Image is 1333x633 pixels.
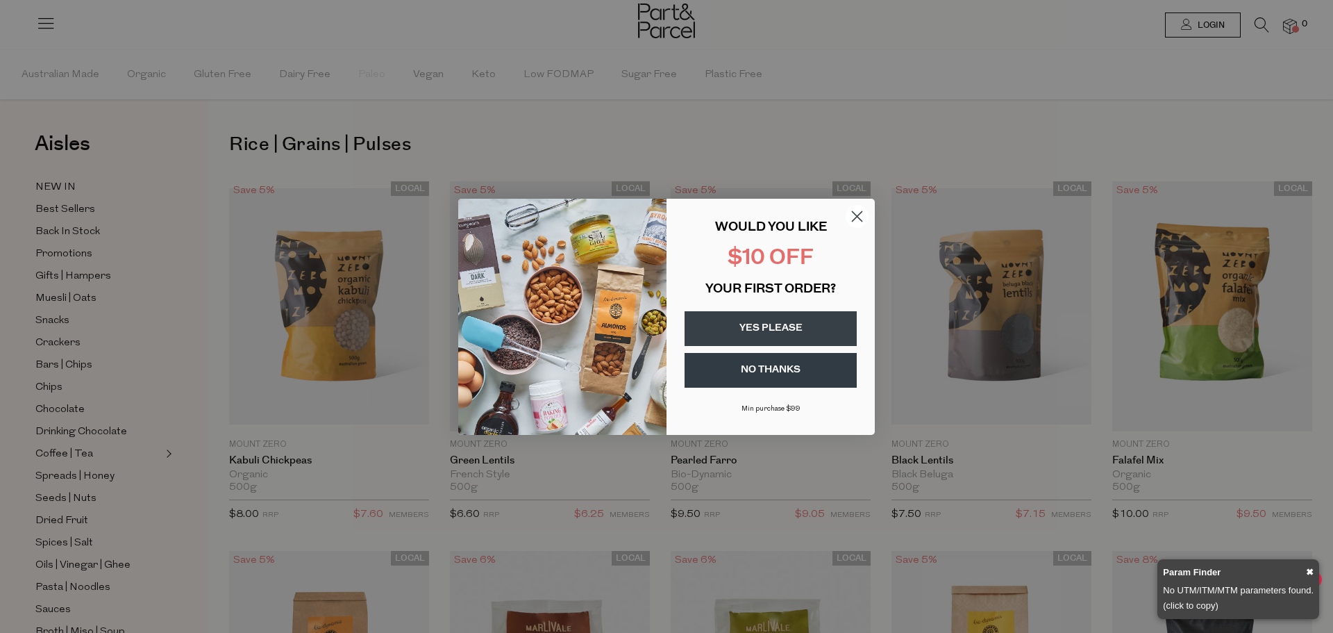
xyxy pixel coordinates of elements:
span: Min purchase $99 [741,405,800,413]
button: NO THANKS [685,353,857,388]
img: 43fba0fb-7538-40bc-babb-ffb1a4d097bc.jpeg [458,199,666,435]
button: Close dialog [845,204,869,229]
button: YES PLEASE [685,311,857,346]
span: ✖ [1306,565,1314,580]
div: No UTM/ITM/MTM parameters found. (click to copy) [1163,583,1314,614]
span: YOUR FIRST ORDER? [705,283,836,296]
span: WOULD YOU LIKE [715,222,827,234]
span: Param Finder [1163,565,1221,580]
span: $10 OFF [728,248,814,270]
